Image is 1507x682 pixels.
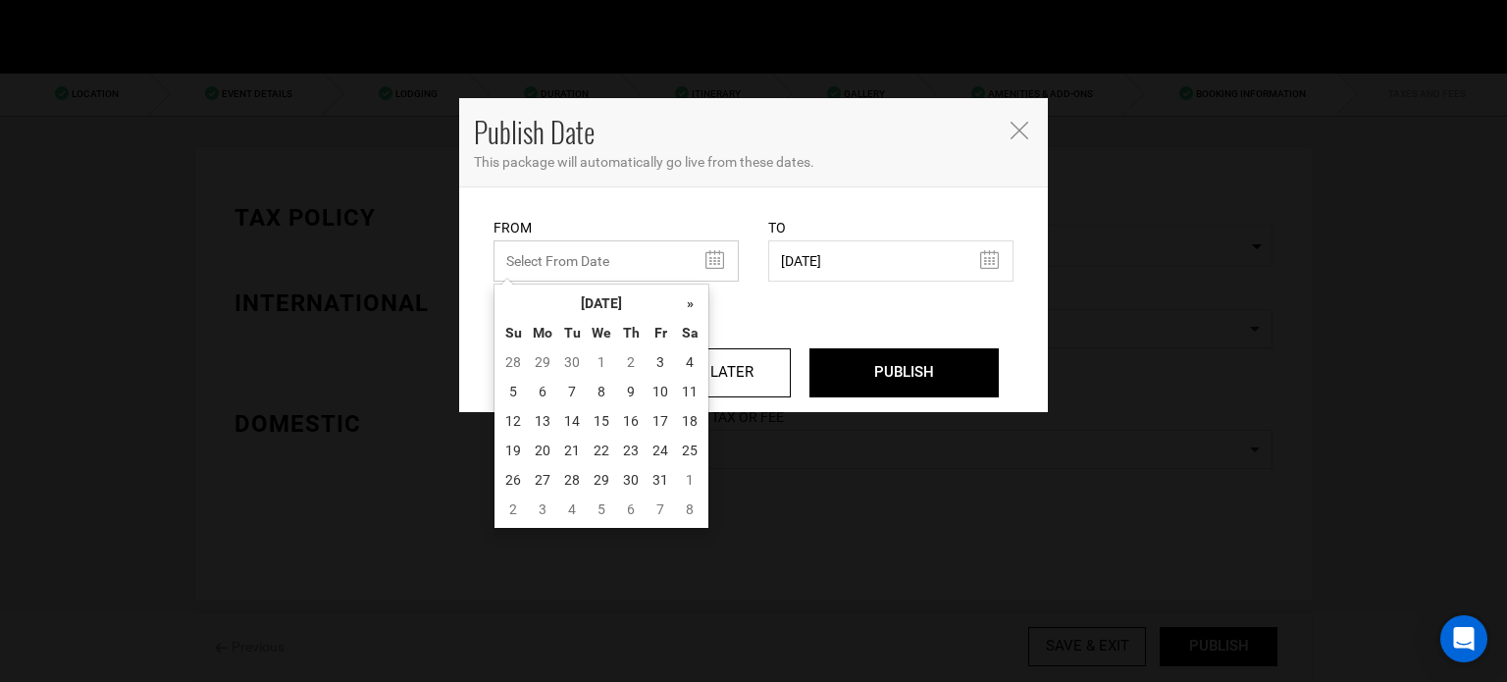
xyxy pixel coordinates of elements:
[557,318,587,347] th: Tu
[528,377,557,406] td: 6
[1009,119,1028,139] button: Close
[498,465,528,495] td: 26
[528,436,557,465] td: 20
[557,377,587,406] td: 7
[675,318,704,347] th: Sa
[587,436,616,465] td: 22
[646,377,675,406] td: 10
[557,465,587,495] td: 28
[675,495,704,524] td: 8
[587,377,616,406] td: 8
[675,377,704,406] td: 11
[587,406,616,436] td: 15
[474,152,1033,172] p: This package will automatically go live from these dates.
[528,347,557,377] td: 29
[646,436,675,465] td: 24
[474,113,994,152] h4: Publish Date
[809,348,999,397] input: PUBLISH
[616,406,646,436] td: 16
[528,318,557,347] th: Mo
[616,377,646,406] td: 9
[587,495,616,524] td: 5
[528,465,557,495] td: 27
[768,218,786,237] label: To
[646,495,675,524] td: 7
[675,347,704,377] td: 4
[557,347,587,377] td: 30
[498,495,528,524] td: 2
[587,347,616,377] td: 1
[557,406,587,436] td: 14
[557,495,587,524] td: 4
[646,347,675,377] td: 3
[498,377,528,406] td: 5
[498,318,528,347] th: Su
[616,495,646,524] td: 6
[675,289,704,318] th: »
[498,406,528,436] td: 12
[616,347,646,377] td: 2
[494,218,532,237] label: From
[528,495,557,524] td: 3
[498,347,528,377] td: 28
[616,436,646,465] td: 23
[675,465,704,495] td: 1
[646,465,675,495] td: 31
[587,465,616,495] td: 29
[528,289,675,318] th: [DATE]
[616,465,646,495] td: 30
[557,436,587,465] td: 21
[646,318,675,347] th: Fr
[1440,615,1487,662] div: Open Intercom Messenger
[616,318,646,347] th: Th
[675,406,704,436] td: 18
[768,240,1013,282] input: Select End Date
[494,240,739,282] input: Select From Date
[587,318,616,347] th: We
[498,436,528,465] td: 19
[528,406,557,436] td: 13
[646,406,675,436] td: 17
[675,436,704,465] td: 25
